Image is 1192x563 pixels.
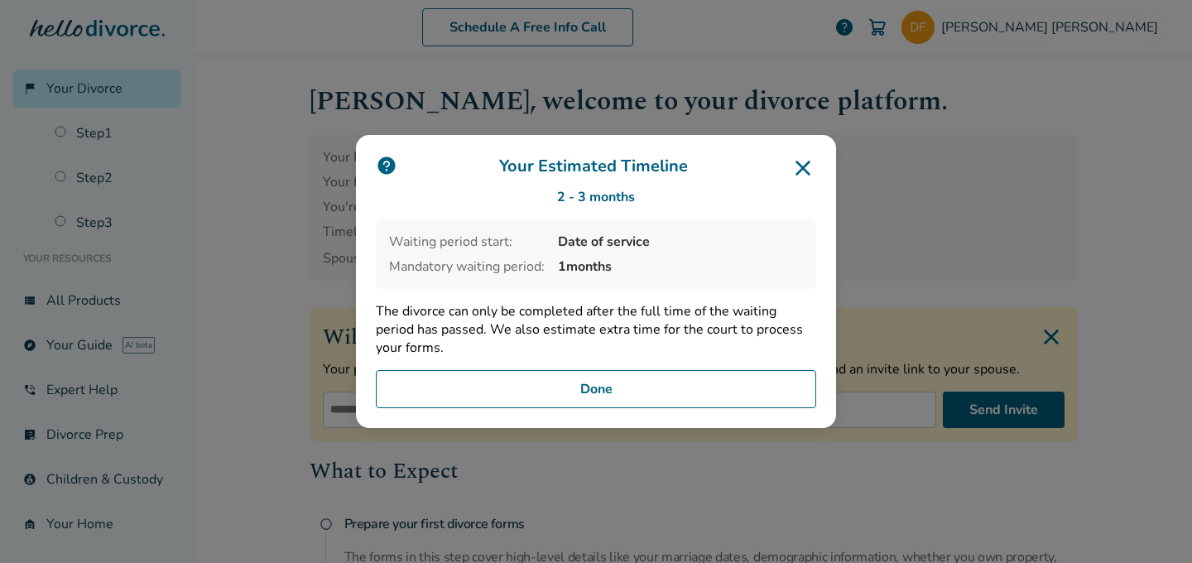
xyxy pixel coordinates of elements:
span: Date of service [558,233,803,251]
button: Done [376,370,816,408]
span: Waiting period start: [389,233,545,251]
img: icon [376,155,397,176]
span: 1 months [558,257,803,276]
p: The divorce can only be completed after the full time of the waiting period has passed. We also e... [376,302,816,357]
div: 2 - 3 months [376,188,816,206]
h3: Your Estimated Timeline [376,155,816,181]
span: Mandatory waiting period: [389,257,545,276]
iframe: Chat Widget [1109,484,1192,563]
